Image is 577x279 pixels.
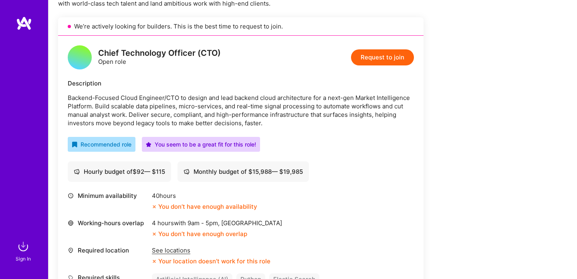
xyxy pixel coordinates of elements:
div: Description [68,79,414,88]
i: icon CloseOrange [152,204,157,209]
i: icon CloseOrange [152,232,157,236]
div: You don’t have enough overlap [152,230,247,238]
i: icon Location [68,247,74,253]
i: icon RecommendedBadge [72,142,77,147]
div: Minimum availability [68,191,148,200]
div: Your location doesn’t work for this role [152,257,270,265]
div: You don’t have enough availability [152,202,257,211]
div: Open role [98,49,221,66]
div: 4 hours with [GEOGRAPHIC_DATA] [152,219,282,227]
i: icon Cash [184,169,190,175]
span: 9am - 5pm , [186,219,221,227]
i: icon Cash [74,169,80,175]
i: icon PurpleStar [146,142,151,147]
div: Monthly budget of $ 15,988 — $ 19,985 [184,167,303,176]
div: Recommended role [72,140,131,149]
div: 40 hours [152,191,257,200]
img: sign in [15,238,31,255]
img: logo [16,16,32,31]
div: Sign In [16,255,31,263]
div: Required location [68,246,148,255]
i: icon World [68,220,74,226]
div: We’re actively looking for builders. This is the best time to request to join. [58,17,424,36]
i: icon CloseOrange [152,259,157,264]
div: See locations [152,246,270,255]
a: sign inSign In [17,238,31,263]
i: icon Clock [68,193,74,199]
div: You seem to be a great fit for this role! [146,140,256,149]
div: Hourly budget of $ 92 — $ 115 [74,167,165,176]
div: Chief Technology Officer (CTO) [98,49,221,57]
p: Backend-Focused Cloud Engineer/CTO to design and lead backend cloud architecture for a next-gen M... [68,94,414,127]
button: Request to join [351,49,414,65]
div: Working-hours overlap [68,219,148,227]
